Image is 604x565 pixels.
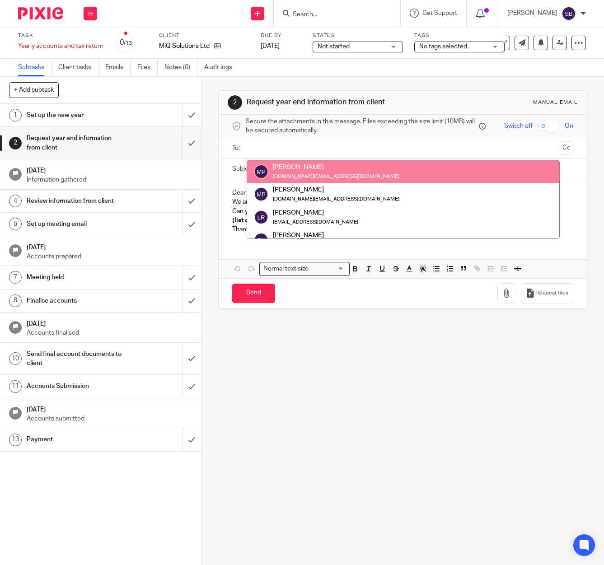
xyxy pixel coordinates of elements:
[565,121,573,131] span: On
[504,121,533,131] span: Switch off
[562,6,576,21] img: svg%3E
[254,187,268,201] img: svg%3E
[261,32,301,39] label: Due by
[273,163,399,172] div: [PERSON_NAME]
[232,217,271,224] strong: [list of items]
[273,208,358,217] div: [PERSON_NAME]
[27,252,192,261] p: Accounts prepared
[533,99,578,106] div: Manual email
[9,109,22,121] div: 1
[9,380,22,393] div: 11
[9,294,22,307] div: 8
[27,164,192,175] h1: [DATE]
[9,434,22,446] div: 13
[27,241,192,252] h1: [DATE]
[137,59,158,76] a: Files
[27,175,192,184] p: Information gathered
[254,164,268,179] img: svg%3E
[228,95,242,110] div: 2
[27,347,125,370] h1: Send final account documents to client
[414,32,505,39] label: Tags
[247,98,422,107] h1: Request year end information from client
[18,32,103,39] label: Task
[27,194,125,208] h1: Review information from client
[273,196,399,201] small: [DOMAIN_NAME][EMAIL_ADDRESS][DOMAIN_NAME]
[318,43,350,50] span: Not started
[9,352,22,365] div: 10
[164,59,197,76] a: Notes (0)
[27,317,192,328] h1: [DATE]
[9,137,22,149] div: 2
[9,82,59,98] button: + Add subtask
[419,43,467,50] span: No tags selected
[254,233,268,247] img: svg%3E
[204,59,239,76] a: Audit logs
[9,271,22,284] div: 7
[18,42,103,51] div: Yearly accounts and tax return
[27,217,125,231] h1: Set up meeting email
[27,271,125,284] h1: Meeting held
[313,32,403,39] label: Status
[27,433,125,446] h1: Payment
[27,328,192,337] p: Accounts finalised
[232,225,573,234] p: Thank you.
[292,11,373,19] input: Search
[58,59,98,76] a: Client tasks
[422,10,457,16] span: Get Support
[27,131,125,154] h1: Request year end information from client
[27,403,192,414] h1: [DATE]
[232,144,242,153] label: To:
[312,264,344,274] input: Search for option
[232,188,573,197] p: Dear [PERSON_NAME],
[273,185,399,194] div: [PERSON_NAME]
[27,294,125,308] h1: Finalise accounts
[273,174,399,179] small: [DOMAIN_NAME][EMAIL_ADDRESS][DOMAIN_NAME]
[246,117,477,135] span: Secure the attachments in this message. Files exceeding the size limit (10MB) will be secured aut...
[18,59,52,76] a: Subtasks
[120,37,132,48] div: 0
[27,379,125,393] h1: Accounts Submission
[159,42,210,51] p: MiQ Solutions Ltd
[232,164,256,173] label: Subject:
[27,414,192,423] p: Accounts submitted
[273,219,358,224] small: [EMAIL_ADDRESS][DOMAIN_NAME]
[536,290,568,297] span: Request files
[159,32,249,39] label: Client
[18,7,63,19] img: Pixie
[259,262,350,276] div: Search for option
[232,207,573,216] p: Can you please send us the information below at your earliest convenience?
[9,195,22,207] div: 4
[560,141,573,155] button: Cc
[507,9,557,18] p: [PERSON_NAME]
[261,43,280,49] span: [DATE]
[273,231,358,240] div: [PERSON_NAME]
[105,59,131,76] a: Emails
[9,218,22,230] div: 5
[521,283,573,304] button: Request files
[232,284,275,303] input: Send
[27,108,125,122] h1: Set up the new year
[254,210,268,224] img: svg%3E
[262,264,311,274] span: Normal text size
[124,41,132,46] small: /13
[232,197,573,206] p: We are now working on the company’s corporation tax return, aiming to file it by [DATE].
